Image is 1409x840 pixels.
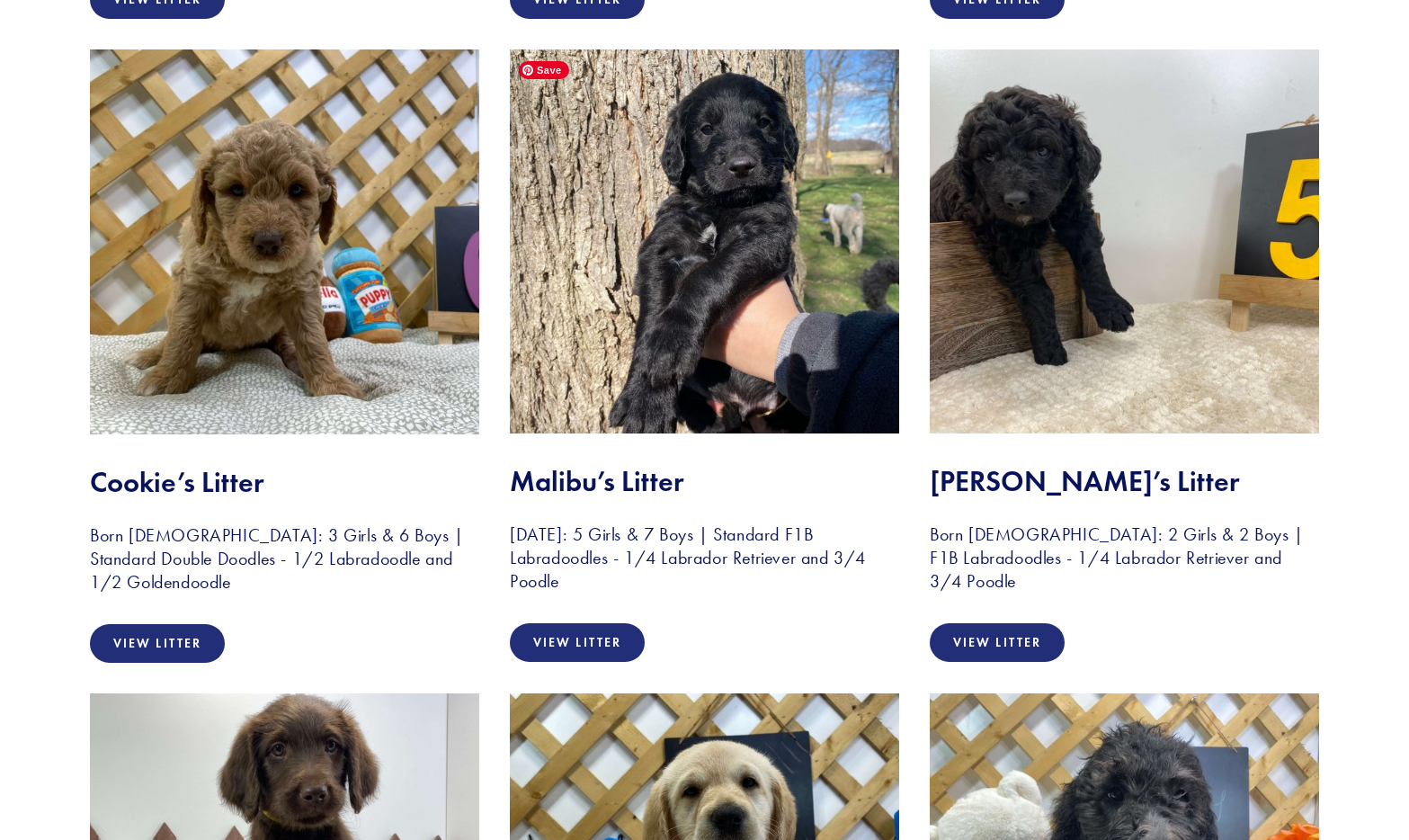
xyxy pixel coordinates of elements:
h3: Born [DEMOGRAPHIC_DATA]: 2 Girls & 2 Boys | F1B Labradoodles - 1/4 Labrador Retriever and 3/4 Poodle [930,523,1319,593]
a: View Litter [90,624,225,663]
h2: Cookie’s Litter [90,465,479,499]
a: View Litter [930,623,1065,662]
h2: Malibu’s Litter [510,464,899,498]
a: View Litter [510,623,645,662]
h3: Born [DEMOGRAPHIC_DATA]: 3 Girls & 6 Boys | Standard Double Doodles - 1/2 Labradoodle and 1/2 Gol... [90,523,479,594]
span: Save [519,61,569,79]
h3: [DATE]: 5 Girls & 7 Boys | Standard F1B Labradoodles - 1/4 Labrador Retriever and 3/4 Poodle [510,523,899,593]
h2: [PERSON_NAME]’s Litter [930,464,1319,498]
